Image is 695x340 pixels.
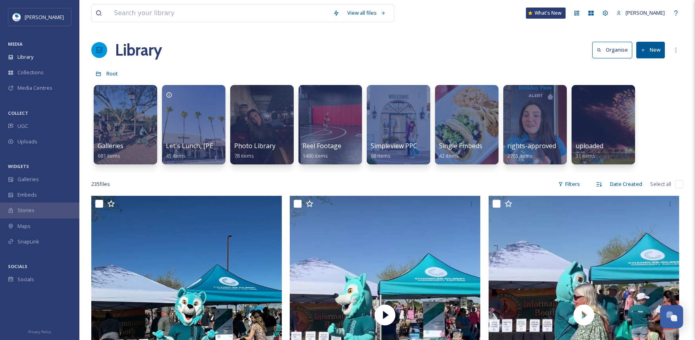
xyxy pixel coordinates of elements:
[439,141,482,150] span: Single Embeds
[526,8,566,19] a: What's New
[8,41,23,47] span: MEDIA
[234,152,254,159] span: 78 items
[106,70,118,77] span: Root
[576,141,603,150] span: uploaded
[576,142,603,159] a: uploaded31 items
[17,238,39,245] span: SnapLink
[302,152,328,159] span: 1480 items
[592,42,632,58] button: Organise
[17,138,37,145] span: Uploads
[507,142,556,159] a: rights-approved2765 items
[439,152,459,159] span: 42 items
[28,329,51,334] span: Privacy Policy
[166,142,271,159] a: Let's Lunch, [PERSON_NAME]! Pass45 items
[13,13,21,21] img: download.jpeg
[98,142,123,159] a: Galleries681 items
[302,141,341,150] span: Reel Footage
[371,152,391,159] span: 98 items
[28,326,51,336] a: Privacy Policy
[17,207,35,214] span: Stories
[8,110,28,116] span: COLLECT
[8,263,27,269] span: SOCIALS
[17,84,52,92] span: Media Centres
[371,141,444,150] span: Simpleview PPC Updates
[98,152,120,159] span: 681 items
[110,4,329,22] input: Search your library
[234,141,275,150] span: Photo Library
[650,180,671,188] span: Select all
[17,53,33,61] span: Library
[115,38,162,62] a: Library
[17,69,44,76] span: Collections
[636,42,665,58] button: New
[166,141,271,150] span: Let's Lunch, [PERSON_NAME]! Pass
[371,142,444,159] a: Simpleview PPC Updates98 items
[106,69,118,78] a: Root
[606,176,646,192] div: Date Created
[91,180,110,188] span: 235 file s
[507,152,533,159] span: 2765 items
[17,222,31,230] span: Maps
[626,9,665,16] span: [PERSON_NAME]
[660,305,683,328] button: Open Chat
[439,142,482,159] a: Single Embeds42 items
[98,141,123,150] span: Galleries
[8,163,29,169] span: WIDGETS
[302,142,341,159] a: Reel Footage1480 items
[166,152,186,159] span: 45 items
[343,5,390,21] a: View all files
[612,5,669,21] a: [PERSON_NAME]
[554,176,584,192] div: Filters
[25,14,64,21] span: [PERSON_NAME]
[576,152,595,159] span: 31 items
[17,122,28,130] span: UGC
[234,142,275,159] a: Photo Library78 items
[507,141,556,150] span: rights-approved
[17,176,39,183] span: Galleries
[17,191,37,199] span: Embeds
[17,276,34,283] span: Socials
